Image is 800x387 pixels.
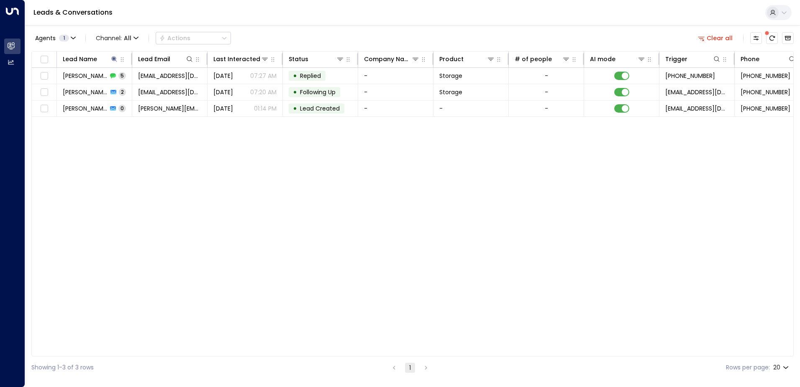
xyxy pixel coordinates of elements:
span: Lead Created [300,104,340,113]
div: - [545,88,548,96]
div: Button group with a nested menu [156,32,231,44]
div: # of people [515,54,570,64]
button: Archived Leads [782,32,794,44]
button: Agents1 [31,32,79,44]
div: Status [289,54,308,64]
span: Toggle select row [39,71,49,81]
div: - [545,72,548,80]
span: Jun 19, 2025 [213,104,233,113]
div: Phone [741,54,796,64]
div: 20 [773,361,790,374]
p: 07:20 AM [250,88,277,96]
span: michelle.matthews1976@gmail.com [138,104,201,113]
td: - [358,84,433,100]
span: +447730011588 [741,88,790,96]
span: Toggle select all [39,54,49,65]
button: Customize [750,32,762,44]
span: David Matthews [63,72,108,80]
span: All [124,35,131,41]
div: AI mode [590,54,615,64]
div: # of people [515,54,552,64]
span: Davidmatthews2012@hotmail.co.uk [138,88,201,96]
span: Following Up [300,88,336,96]
span: 5 [118,72,126,79]
span: Storage [439,72,462,80]
label: Rows per page: [726,363,770,372]
span: Toggle select row [39,103,49,114]
div: Company Name [364,54,420,64]
div: • [293,85,297,99]
div: Lead Email [138,54,170,64]
div: Showing 1-3 of 3 rows [31,363,94,372]
span: Channel: [92,32,142,44]
span: Agents [35,35,56,41]
td: - [358,101,433,116]
div: • [293,101,297,116]
div: Trigger [665,54,687,64]
button: Channel:All [92,32,142,44]
td: - [358,68,433,84]
div: Product [439,54,464,64]
button: Actions [156,32,231,44]
div: Trigger [665,54,721,64]
div: Lead Name [63,54,97,64]
span: David Matthews [63,88,108,96]
span: Michelle Matthews [63,104,108,113]
p: 07:27 AM [250,72,277,80]
div: Lead Name [63,54,118,64]
span: 1 [59,35,69,41]
div: Status [289,54,344,64]
span: Aug 05, 2025 [213,72,233,80]
div: Phone [741,54,759,64]
button: Clear all [695,32,736,44]
span: There are new threads available. Refresh the grid to view the latest updates. [766,32,778,44]
span: Aug 04, 2025 [213,88,233,96]
span: +447730011588 [665,72,715,80]
div: Company Name [364,54,411,64]
div: • [293,69,297,83]
span: Replied [300,72,321,80]
span: Davidmatthews2012@hotmail.co.uk [138,72,201,80]
div: - [545,104,548,113]
div: Product [439,54,495,64]
td: - [433,101,509,116]
button: page 1 [405,363,415,373]
div: Lead Email [138,54,194,64]
div: AI mode [590,54,646,64]
span: leads@space-station.co.uk [665,104,728,113]
div: Last Interacted [213,54,269,64]
p: 01:14 PM [254,104,277,113]
div: Last Interacted [213,54,260,64]
span: Toggle select row [39,87,49,98]
span: Storage [439,88,462,96]
span: 2 [119,88,126,95]
span: 0 [118,105,126,112]
div: Actions [159,34,190,42]
a: Leads & Conversations [33,8,113,17]
nav: pagination navigation [389,362,431,373]
span: +447816878753 [741,104,790,113]
span: +447730011588 [741,72,790,80]
span: leads@space-station.co.uk [665,88,728,96]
